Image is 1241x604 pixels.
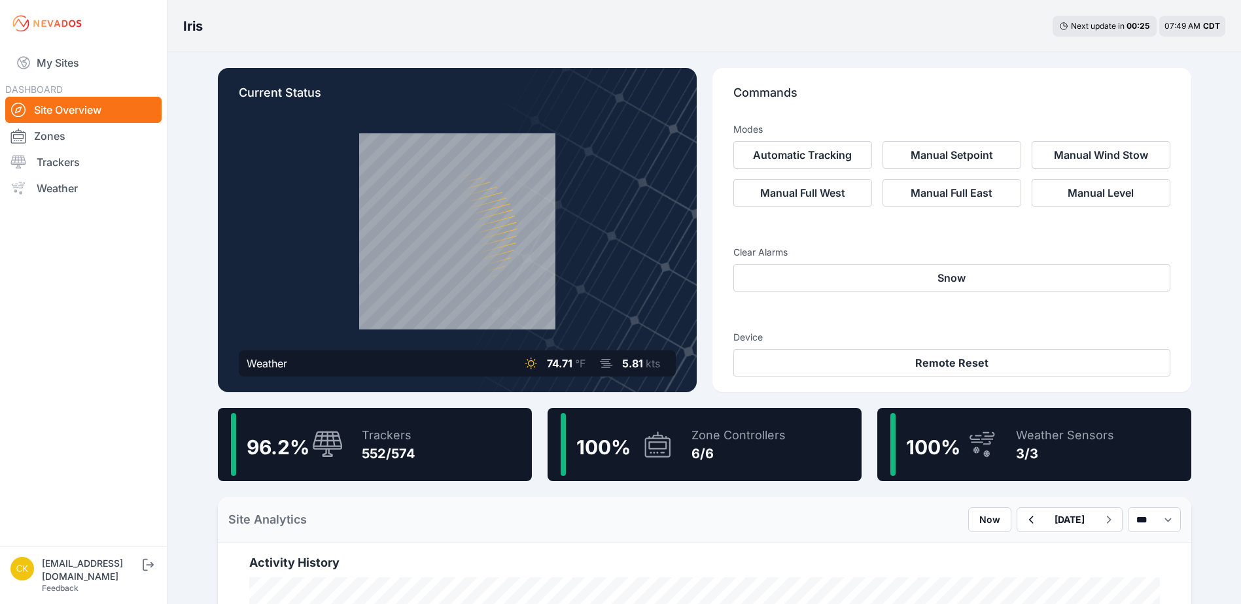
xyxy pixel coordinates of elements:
[247,435,309,459] span: 96.2 %
[362,426,415,445] div: Trackers
[576,435,631,459] span: 100 %
[733,84,1170,112] p: Commands
[10,13,84,34] img: Nevados
[968,507,1011,532] button: Now
[1016,426,1114,445] div: Weather Sensors
[1044,508,1095,531] button: [DATE]
[1032,141,1170,169] button: Manual Wind Stow
[5,175,162,201] a: Weather
[1127,21,1150,31] div: 00 : 25
[5,84,63,95] span: DASHBOARD
[1032,179,1170,207] button: Manual Level
[733,246,1170,259] h3: Clear Alarms
[362,445,415,463] div: 552/574
[883,179,1021,207] button: Manual Full East
[733,331,1170,344] h3: Device
[5,47,162,78] a: My Sites
[548,408,862,481] a: 100%Zone Controllers6/6
[249,554,1160,572] h2: Activity History
[575,357,586,370] span: °F
[547,357,572,370] span: 74.71
[733,349,1170,377] button: Remote Reset
[646,357,660,370] span: kts
[1203,21,1220,31] span: CDT
[5,123,162,149] a: Zones
[1016,445,1114,463] div: 3/3
[42,557,140,583] div: [EMAIL_ADDRESS][DOMAIN_NAME]
[247,356,287,371] div: Weather
[877,408,1191,481] a: 100%Weather Sensors3/3
[733,141,872,169] button: Automatic Tracking
[5,97,162,123] a: Site Overview
[691,445,786,463] div: 6/6
[228,511,307,529] h2: Site Analytics
[906,435,960,459] span: 100 %
[733,179,872,207] button: Manual Full West
[1071,21,1125,31] span: Next update in
[883,141,1021,169] button: Manual Setpoint
[733,123,763,136] h3: Modes
[691,426,786,445] div: Zone Controllers
[10,557,34,580] img: ckent@prim.com
[239,84,676,112] p: Current Status
[622,357,643,370] span: 5.81
[42,583,79,593] a: Feedback
[1164,21,1200,31] span: 07:49 AM
[183,9,203,43] nav: Breadcrumb
[183,17,203,35] h3: Iris
[5,149,162,175] a: Trackers
[218,408,532,481] a: 96.2%Trackers552/574
[733,264,1170,292] button: Snow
